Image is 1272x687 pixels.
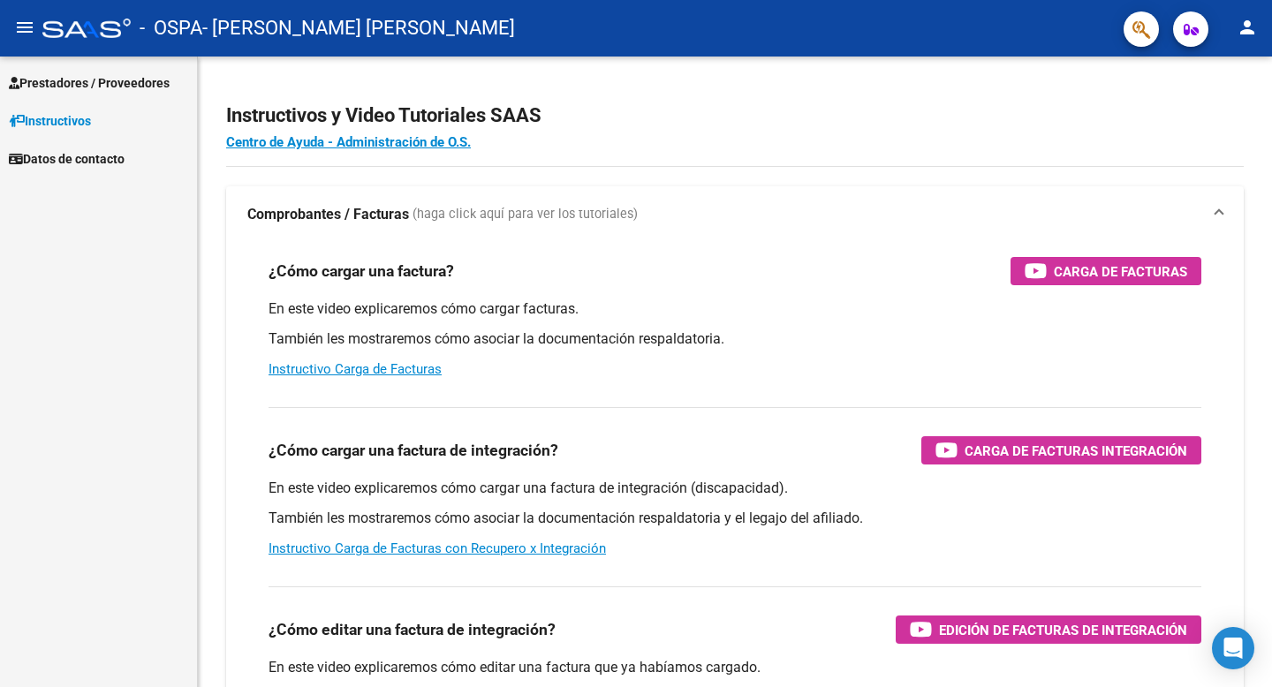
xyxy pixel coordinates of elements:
span: (haga click aquí para ver los tutoriales) [413,205,638,224]
span: Prestadores / Proveedores [9,73,170,93]
span: - [PERSON_NAME] [PERSON_NAME] [202,9,515,48]
div: Open Intercom Messenger [1212,627,1254,669]
span: - OSPA [140,9,202,48]
h2: Instructivos y Video Tutoriales SAAS [226,99,1244,132]
p: También les mostraremos cómo asociar la documentación respaldatoria. [269,329,1201,349]
mat-icon: person [1237,17,1258,38]
button: Carga de Facturas Integración [921,436,1201,464]
h3: ¿Cómo cargar una factura? [269,259,454,283]
span: Carga de Facturas Integración [965,440,1187,462]
mat-icon: menu [14,17,35,38]
strong: Comprobantes / Facturas [247,205,409,224]
h3: ¿Cómo editar una factura de integración? [269,617,556,642]
p: También les mostraremos cómo asociar la documentación respaldatoria y el legajo del afiliado. [269,509,1201,528]
p: En este video explicaremos cómo editar una factura que ya habíamos cargado. [269,658,1201,677]
h3: ¿Cómo cargar una factura de integración? [269,438,558,463]
mat-expansion-panel-header: Comprobantes / Facturas (haga click aquí para ver los tutoriales) [226,186,1244,243]
p: En este video explicaremos cómo cargar una factura de integración (discapacidad). [269,479,1201,498]
span: Edición de Facturas de integración [939,619,1187,641]
span: Instructivos [9,111,91,131]
button: Edición de Facturas de integración [896,615,1201,644]
span: Datos de contacto [9,149,125,169]
a: Instructivo Carga de Facturas [269,361,442,377]
a: Instructivo Carga de Facturas con Recupero x Integración [269,540,606,556]
span: Carga de Facturas [1054,260,1187,283]
button: Carga de Facturas [1011,257,1201,285]
p: En este video explicaremos cómo cargar facturas. [269,299,1201,319]
a: Centro de Ayuda - Administración de O.S. [226,134,471,150]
